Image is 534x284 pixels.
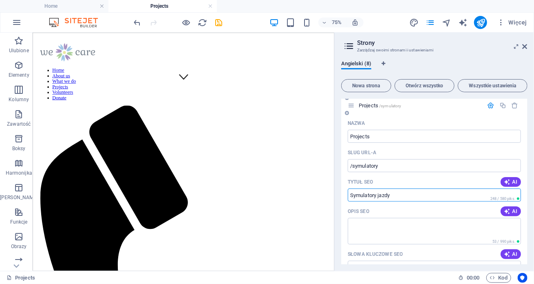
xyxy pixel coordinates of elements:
p: Obrazy [11,243,27,250]
button: reload [198,18,207,27]
div: Duplikuj [499,102,506,109]
i: Nawigator [442,18,451,27]
button: AI [501,249,521,259]
button: Nowa strona [341,79,391,92]
button: design [409,18,419,27]
span: Obliczona długość w pikselach w wynikach wyszukiwania [489,196,521,202]
h6: Czas sesji [458,273,480,283]
button: publish [474,16,487,29]
button: pages [425,18,435,27]
button: AI [501,206,521,216]
div: Usuń [512,102,519,109]
span: Obliczona długość w pikselach w wynikach wyszukiwania [491,239,521,244]
i: Strony (Ctrl+Alt+S) [426,18,435,27]
h2: Strony [357,39,527,47]
span: Wszystkie ustawienia [461,83,524,88]
span: 00 00 [467,273,479,283]
p: Zawartość [7,121,31,127]
button: undo [132,18,142,27]
p: Elementy [9,72,29,78]
span: 53 / 990 piks. [492,240,515,244]
span: Więcej [497,18,527,27]
label: Tytuł strony w wynikach wyszukiwania i na kartach przeglądarki [348,179,373,185]
i: Projekt (Ctrl+Alt+Y) [409,18,419,27]
button: AI [501,177,521,187]
p: Boksy [12,145,26,152]
div: Projects/symulatory [356,103,483,108]
span: Angielski (8) [341,59,371,70]
button: Otwórz wszystko [395,79,455,92]
button: Wszystkie ustawienia [458,79,527,92]
span: : [472,275,474,281]
label: Tekst w wynikach wyszukiwania i mediach społecznościowych [348,208,369,215]
i: Opublikuj [476,18,485,27]
i: Przeładuj stronę [198,18,207,27]
button: Kod [486,273,511,283]
i: Po zmianie rozmiaru automatycznie dostosowuje poziom powiększenia do wybranego urządzenia. [352,19,359,26]
span: Kod [490,273,508,283]
p: Harmonijka [6,170,32,176]
p: Funkcje [10,219,28,225]
h6: 75% [331,18,344,27]
h4: Projects [108,2,217,11]
span: 248 / 580 piks. [490,197,515,201]
p: Tytuł SEO [348,179,373,185]
button: Usercentrics [518,273,527,283]
button: save [214,18,224,27]
h3: Zarządzaj swoimi stronami i ustawieniami [357,47,511,54]
i: Zapisz (Ctrl+S) [214,18,224,27]
img: Editor Logo [47,18,108,27]
span: Nowa strona [345,83,388,88]
span: /symulatory [379,104,402,108]
div: Ustawienia [488,102,494,109]
textarea: Tekst w wynikach wyszukiwania i mediach społecznościowych [348,218,521,244]
span: AI [504,179,518,185]
span: Projects [359,102,402,109]
input: Tytuł strony w wynikach wyszukiwania i na kartach przeglądarki [348,189,521,202]
button: Więcej [494,16,530,29]
p: Ulubione [9,47,29,54]
p: Nazwa [348,120,365,126]
button: 75% [318,18,347,27]
i: Cofnij: Zmień strony (Ctrl+Z) [133,18,142,27]
div: Zakładki językowe [341,60,527,76]
button: Kliknij tutaj, aby wyjść z trybu podglądu i kontynuować edycję [181,18,191,27]
label: Ostatnia część adresu URL tej strony [348,149,376,156]
span: AI [504,251,518,257]
span: AI [504,208,518,215]
p: Slug URL-a [348,149,376,156]
p: Opis SEO [348,208,369,215]
button: text_generator [458,18,468,27]
input: Ostatnia część adresu URL tej strony [348,159,521,172]
p: Kolumny [9,96,29,103]
a: Kliknij, aby anulować zaznaczenie. Kliknij dwukrotnie, aby otworzyć Strony [7,273,35,283]
i: AI Writer [458,18,468,27]
p: Słowa kluczowe SEO [348,251,403,257]
button: navigator [441,18,451,27]
span: Otwórz wszystko [398,83,451,88]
